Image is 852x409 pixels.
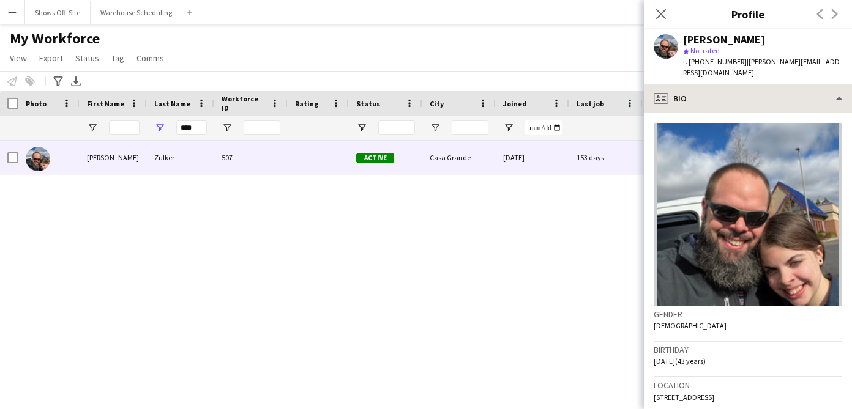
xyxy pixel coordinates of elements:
a: Export [34,50,68,66]
div: [DATE] [496,141,569,174]
span: Rating [295,99,318,108]
div: Zulker [147,141,214,174]
span: t. [PHONE_NUMBER] [683,57,747,66]
h3: Profile [644,6,852,22]
span: View [10,53,27,64]
h3: Location [654,380,842,391]
div: 507 [214,141,288,174]
span: Workforce ID [222,94,266,112]
span: Active [356,153,394,163]
input: Joined Filter Input [525,120,562,135]
input: Status Filter Input [378,120,415,135]
button: Shows Off-Site [25,1,91,24]
span: Tag [111,53,124,64]
button: Open Filter Menu [356,122,367,133]
input: City Filter Input [452,120,488,135]
div: Casa Grande [422,141,496,174]
span: Joined [503,99,527,108]
div: [PERSON_NAME] [80,141,147,174]
span: Comms [136,53,164,64]
div: 0 [643,141,722,174]
app-action-btn: Advanced filters [51,74,65,89]
div: [PERSON_NAME] [683,34,765,45]
input: Workforce ID Filter Input [244,120,280,135]
button: Open Filter Menu [154,122,165,133]
a: View [5,50,32,66]
span: Status [356,99,380,108]
button: Open Filter Menu [503,122,514,133]
button: Warehouse Scheduling [91,1,182,24]
input: First Name Filter Input [109,120,140,135]
span: First Name [87,99,124,108]
button: Open Filter Menu [222,122,233,133]
a: Status [70,50,104,66]
span: Export [39,53,63,64]
app-action-btn: Export XLSX [69,74,83,89]
input: Last Name Filter Input [176,120,207,135]
img: Crew avatar or photo [654,123,842,306]
span: | [PERSON_NAME][EMAIL_ADDRESS][DOMAIN_NAME] [683,57,840,77]
div: Bio [644,84,852,113]
img: Bryan Zulker [26,147,50,171]
span: [DATE] (43 years) [654,356,706,366]
a: Comms [132,50,169,66]
span: City [430,99,444,108]
span: Not rated [690,46,720,55]
div: 153 days [569,141,643,174]
h3: Gender [654,309,842,320]
span: Last Name [154,99,190,108]
button: Open Filter Menu [430,122,441,133]
button: Open Filter Menu [87,122,98,133]
span: [DEMOGRAPHIC_DATA] [654,321,727,330]
a: Tag [106,50,129,66]
span: Last job [577,99,604,108]
span: Photo [26,99,47,108]
span: Status [75,53,99,64]
h3: Birthday [654,344,842,355]
span: My Workforce [10,29,100,48]
span: [STREET_ADDRESS] [654,392,714,402]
